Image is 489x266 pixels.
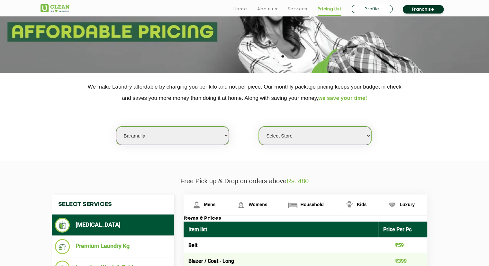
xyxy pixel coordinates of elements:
[55,218,171,233] li: [MEDICAL_DATA]
[249,202,267,207] span: Womens
[357,202,367,207] span: Kids
[235,199,247,211] img: Womens
[318,95,367,101] span: we save your time!
[233,5,247,13] a: Home
[41,4,69,12] img: UClean Laundry and Dry Cleaning
[55,239,70,254] img: Premium Laundry Kg
[52,195,174,214] h4: Select Services
[386,199,398,211] img: Luxury
[184,216,427,222] h3: Items & Prices
[318,5,341,13] a: Pricing List
[184,237,379,253] td: Belt
[286,177,309,185] span: Rs. 480
[257,5,277,13] a: About us
[352,5,393,13] a: Profile
[41,177,449,185] p: Free Pick up & Drop on orders above
[204,202,216,207] span: Mens
[344,199,355,211] img: Kids
[287,199,298,211] img: Household
[378,222,427,237] th: Price Per Pc
[191,199,202,211] img: Mens
[55,239,171,254] li: Premium Laundry Kg
[378,237,427,253] td: ₹59
[41,81,449,104] p: We make Laundry affordable by charging you per kilo and not per piece. Our monthly package pricin...
[55,218,70,233] img: Dry Cleaning
[184,222,379,237] th: Item list
[400,202,415,207] span: Luxury
[300,202,323,207] span: Household
[403,5,444,14] a: Franchise
[287,5,307,13] a: Services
